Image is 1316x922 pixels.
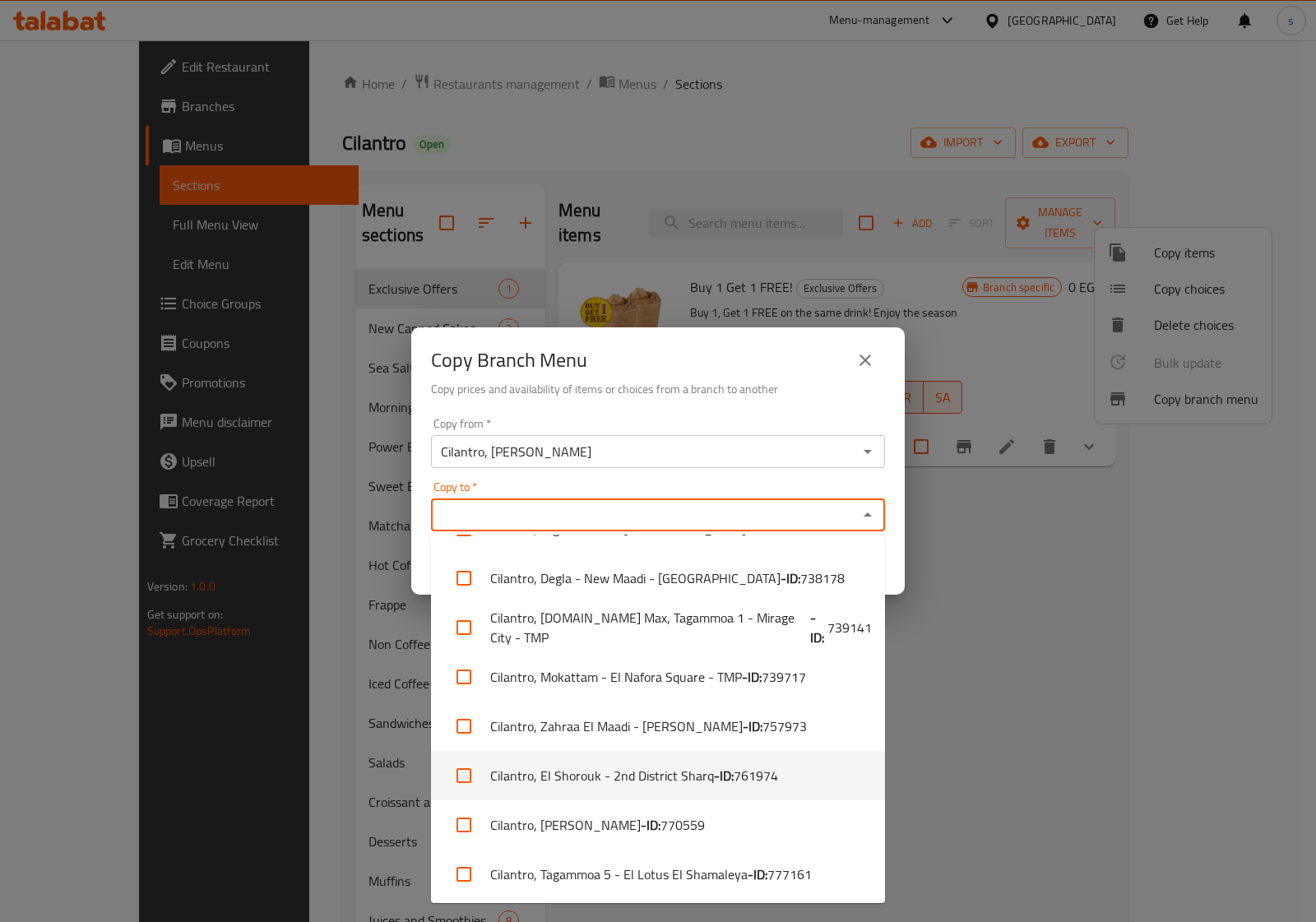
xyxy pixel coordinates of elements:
li: Cilantro, [DOMAIN_NAME] Max, Tagammoa 1 - Mirage City - TMP [431,603,885,652]
span: 770559 [660,815,705,835]
h2: Copy Branch Menu [431,347,587,373]
b: - ID: [714,766,734,785]
li: Cilantro, [PERSON_NAME] [431,800,885,850]
button: close [846,341,885,380]
span: 761974 [734,766,778,785]
b: - ID: [641,815,660,835]
button: Open [856,440,879,463]
span: 738178 [800,568,845,588]
button: Close [856,503,879,526]
span: 777161 [767,864,812,884]
b: - ID: [746,519,766,539]
b: - ID: [743,716,762,736]
span: 737874 [766,519,810,539]
span: 739717 [762,667,806,687]
b: - ID: [742,667,762,687]
li: Cilantro, El Shorouk - 2nd District Sharq [431,751,885,800]
b: - ID: [810,608,827,647]
li: Cilantro, Zahraa El Maadi - [PERSON_NAME] [431,702,885,751]
span: 757973 [762,716,807,736]
li: Cilantro, Tagammoa 5 - El Lotus El Shamaleya [431,850,885,899]
h6: Copy prices and availability of items or choices from a branch to another [431,380,885,398]
b: - ID: [748,864,767,884]
b: - ID: [781,568,800,588]
li: Cilantro, Degla - New Maadi - [GEOGRAPHIC_DATA] [431,554,885,603]
li: Cilantro, Mokattam - El Nafora Square - TMP [431,652,885,702]
span: 739141 [827,618,872,637]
